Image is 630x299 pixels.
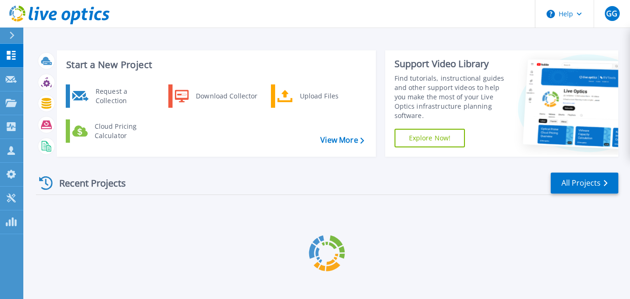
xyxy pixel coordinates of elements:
[168,84,264,108] a: Download Collector
[36,172,138,195] div: Recent Projects
[295,87,364,105] div: Upload Files
[90,122,159,140] div: Cloud Pricing Calculator
[606,10,617,17] span: GG
[395,129,465,147] a: Explore Now!
[551,173,618,194] a: All Projects
[271,84,367,108] a: Upload Files
[66,60,364,70] h3: Start a New Project
[191,87,262,105] div: Download Collector
[66,84,161,108] a: Request a Collection
[91,87,159,105] div: Request a Collection
[320,136,364,145] a: View More
[395,58,511,70] div: Support Video Library
[395,74,511,120] div: Find tutorials, instructional guides and other support videos to help you make the most of your L...
[66,119,161,143] a: Cloud Pricing Calculator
